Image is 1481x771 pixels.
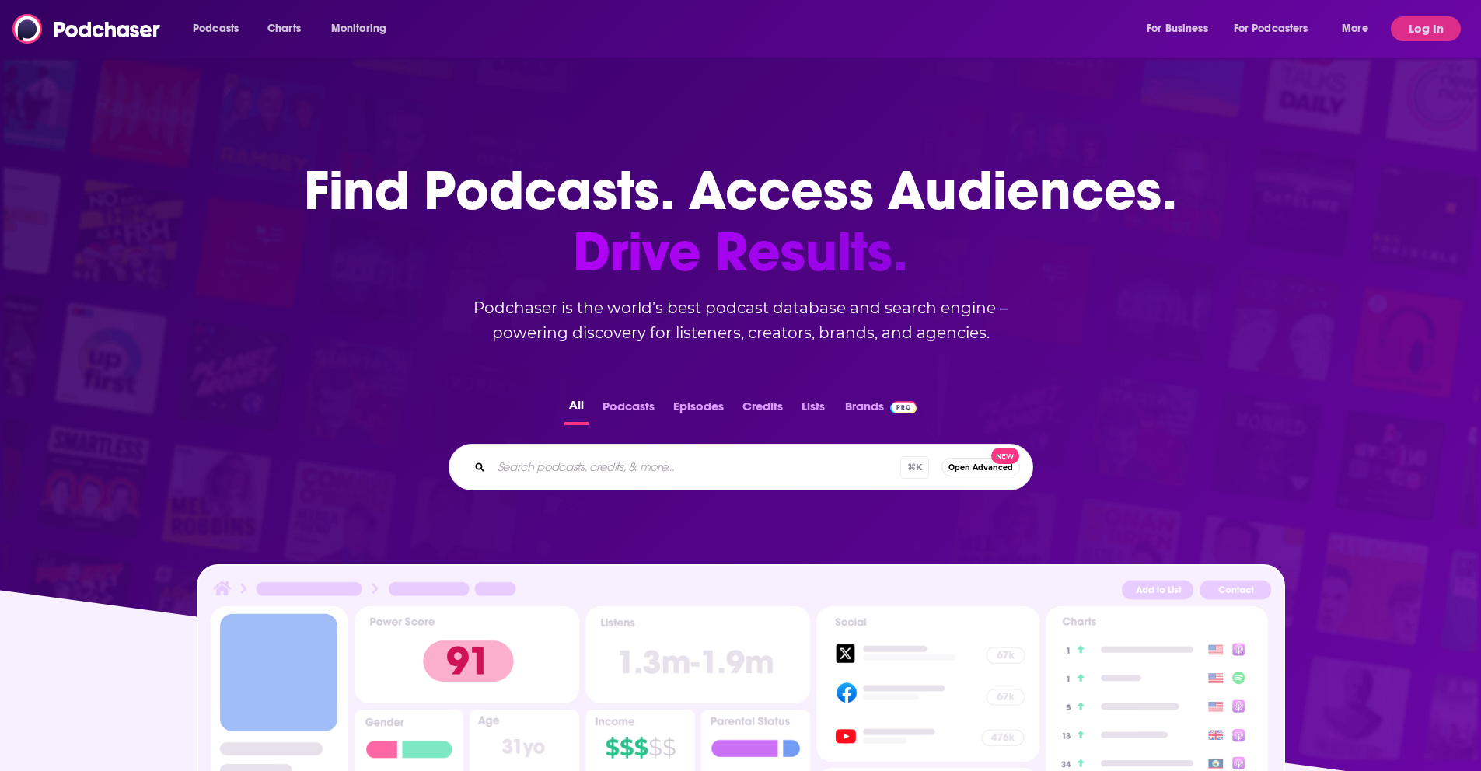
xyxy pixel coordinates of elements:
button: open menu [1224,16,1331,41]
a: Charts [257,16,310,41]
button: Lists [797,395,830,425]
button: open menu [182,16,259,41]
span: New [991,448,1019,464]
span: Drive Results. [304,222,1177,283]
button: Podcasts [598,395,659,425]
input: Search podcasts, credits, & more... [491,455,900,480]
img: Podcast Insights Header [211,578,1271,605]
button: All [564,395,589,425]
img: Podcast Insights Power score [355,606,579,703]
button: Credits [738,395,788,425]
button: Episodes [669,395,728,425]
h2: Podchaser is the world’s best podcast database and search engine – powering discovery for listene... [430,295,1052,345]
img: Podcast Insights Listens [585,606,810,703]
button: open menu [320,16,407,41]
span: For Podcasters [1234,18,1308,40]
img: Podcast Socials [816,606,1039,762]
button: open menu [1136,16,1228,41]
button: Open AdvancedNew [941,458,1020,476]
img: Podchaser - Follow, Share and Rate Podcasts [12,14,162,44]
h1: Find Podcasts. Access Audiences. [304,160,1177,283]
div: Search podcasts, credits, & more... [449,444,1033,490]
span: For Business [1147,18,1208,40]
button: Log In [1391,16,1461,41]
span: Podcasts [193,18,239,40]
span: Monitoring [331,18,386,40]
span: Charts [267,18,301,40]
span: ⌘ K [900,456,929,479]
button: open menu [1331,16,1388,41]
span: More [1342,18,1368,40]
span: Open Advanced [948,463,1013,472]
img: Podchaser Pro [890,401,917,413]
a: BrandsPodchaser Pro [845,395,917,425]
